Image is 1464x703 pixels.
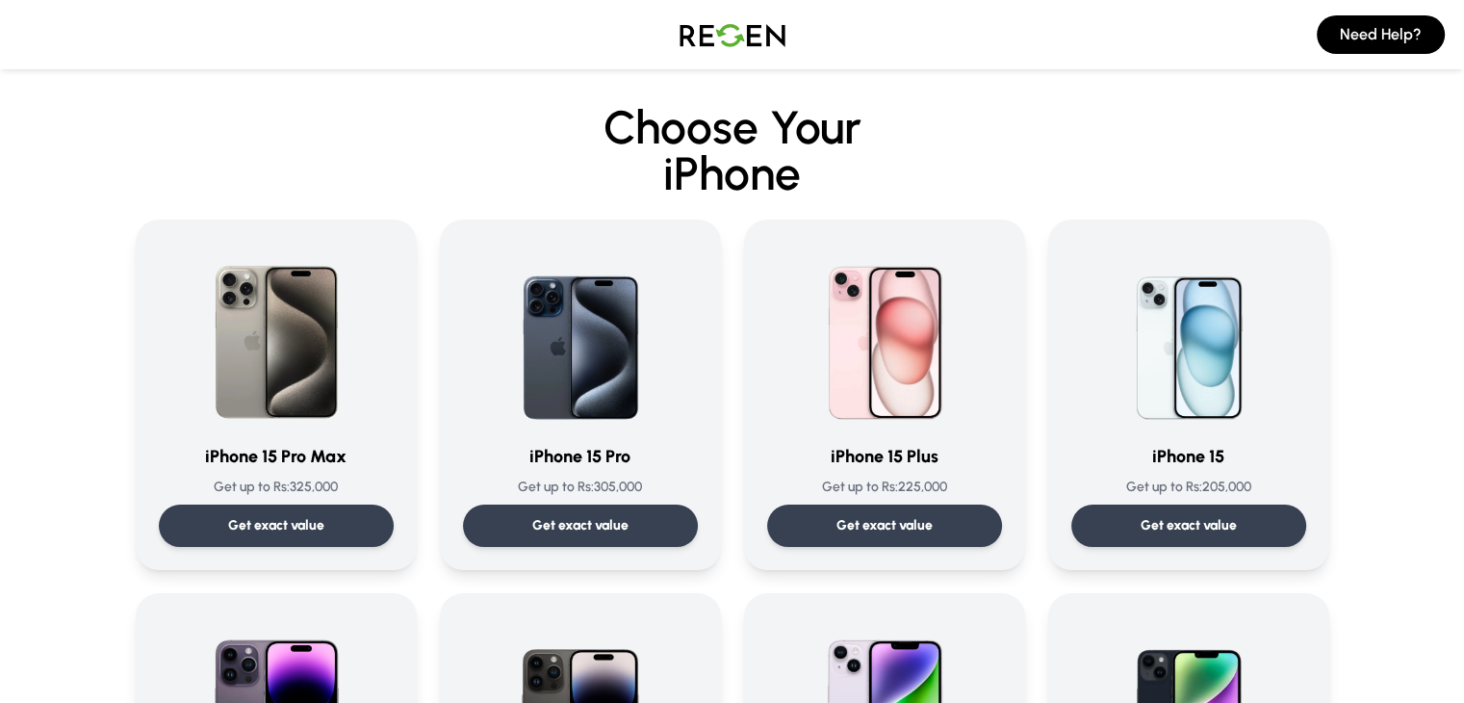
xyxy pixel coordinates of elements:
[1071,443,1306,470] h3: iPhone 15
[1317,15,1445,54] button: Need Help?
[1071,478,1306,497] p: Get up to Rs: 205,000
[767,443,1002,470] h3: iPhone 15 Plus
[488,243,673,428] img: iPhone 15 Pro
[836,516,933,535] p: Get exact value
[463,443,698,470] h3: iPhone 15 Pro
[665,8,800,62] img: Logo
[1096,243,1281,428] img: iPhone 15
[159,443,394,470] h3: iPhone 15 Pro Max
[228,516,324,535] p: Get exact value
[1141,516,1237,535] p: Get exact value
[184,243,369,428] img: iPhone 15 Pro Max
[463,478,698,497] p: Get up to Rs: 305,000
[136,150,1329,196] span: iPhone
[532,516,629,535] p: Get exact value
[604,99,861,155] span: Choose Your
[767,478,1002,497] p: Get up to Rs: 225,000
[159,478,394,497] p: Get up to Rs: 325,000
[792,243,977,428] img: iPhone 15 Plus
